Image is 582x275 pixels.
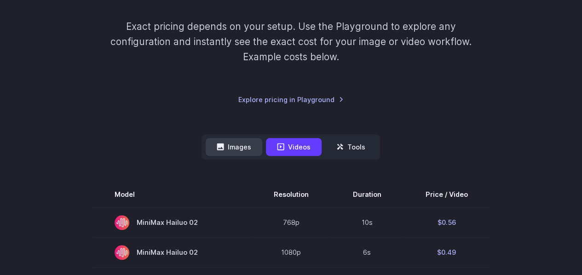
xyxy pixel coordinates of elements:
[403,237,490,267] td: $0.49
[115,215,230,230] span: MiniMax Hailuo 02
[206,138,262,156] button: Images
[331,207,403,238] td: 10s
[252,182,331,207] th: Resolution
[331,237,403,267] td: 6s
[331,182,403,207] th: Duration
[95,19,487,65] p: Exact pricing depends on your setup. Use the Playground to explore any configuration and instantl...
[252,237,331,267] td: 1080p
[325,138,376,156] button: Tools
[403,182,490,207] th: Price / Video
[92,182,252,207] th: Model
[238,94,344,105] a: Explore pricing in Playground
[115,245,230,260] span: MiniMax Hailuo 02
[252,207,331,238] td: 768p
[266,138,322,156] button: Videos
[403,207,490,238] td: $0.56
